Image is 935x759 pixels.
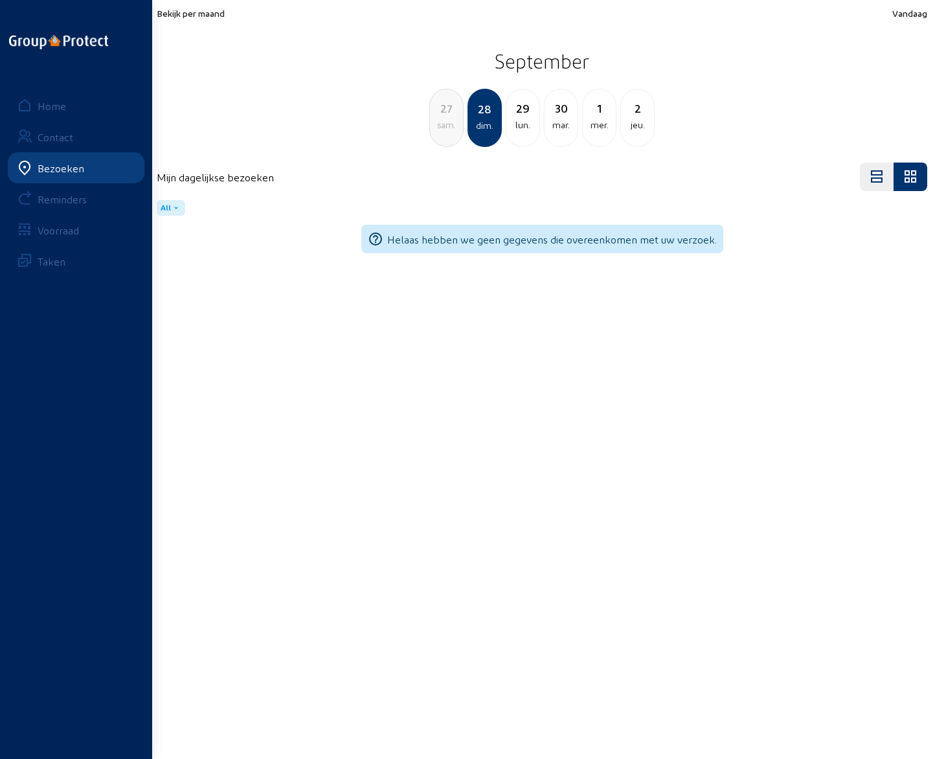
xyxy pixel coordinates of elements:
div: 28 [469,100,501,118]
a: Home [8,90,144,121]
span: Vandaag [892,8,927,19]
span: Helaas hebben we geen gegevens die overeenkomen met uw verzoek. [387,233,717,245]
div: Bezoeken [38,162,84,174]
div: 29 [506,99,539,117]
a: Reminders [8,183,144,214]
div: 30 [545,99,578,117]
a: Contact [8,121,144,152]
span: Bekijk per maand [157,8,225,19]
div: jeu. [621,117,654,133]
div: mar. [545,117,578,133]
div: Reminders [38,193,87,205]
div: mer. [583,117,616,133]
mat-icon: help_outline [368,231,383,247]
div: 27 [430,99,463,117]
img: logo-oneline.png [9,35,108,49]
a: Bezoeken [8,152,144,183]
div: Taken [38,255,65,267]
h2: September [157,45,927,77]
div: Voorraad [38,224,79,236]
div: 2 [621,99,654,117]
div: dim. [469,118,501,133]
div: lun. [506,117,539,133]
a: Voorraad [8,214,144,245]
span: All [161,203,171,213]
h4: Mijn dagelijkse bezoeken [157,171,274,183]
a: Taken [8,245,144,277]
div: Contact [38,131,73,143]
div: 1 [583,99,616,117]
div: Home [38,100,66,112]
div: sam. [430,117,463,133]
